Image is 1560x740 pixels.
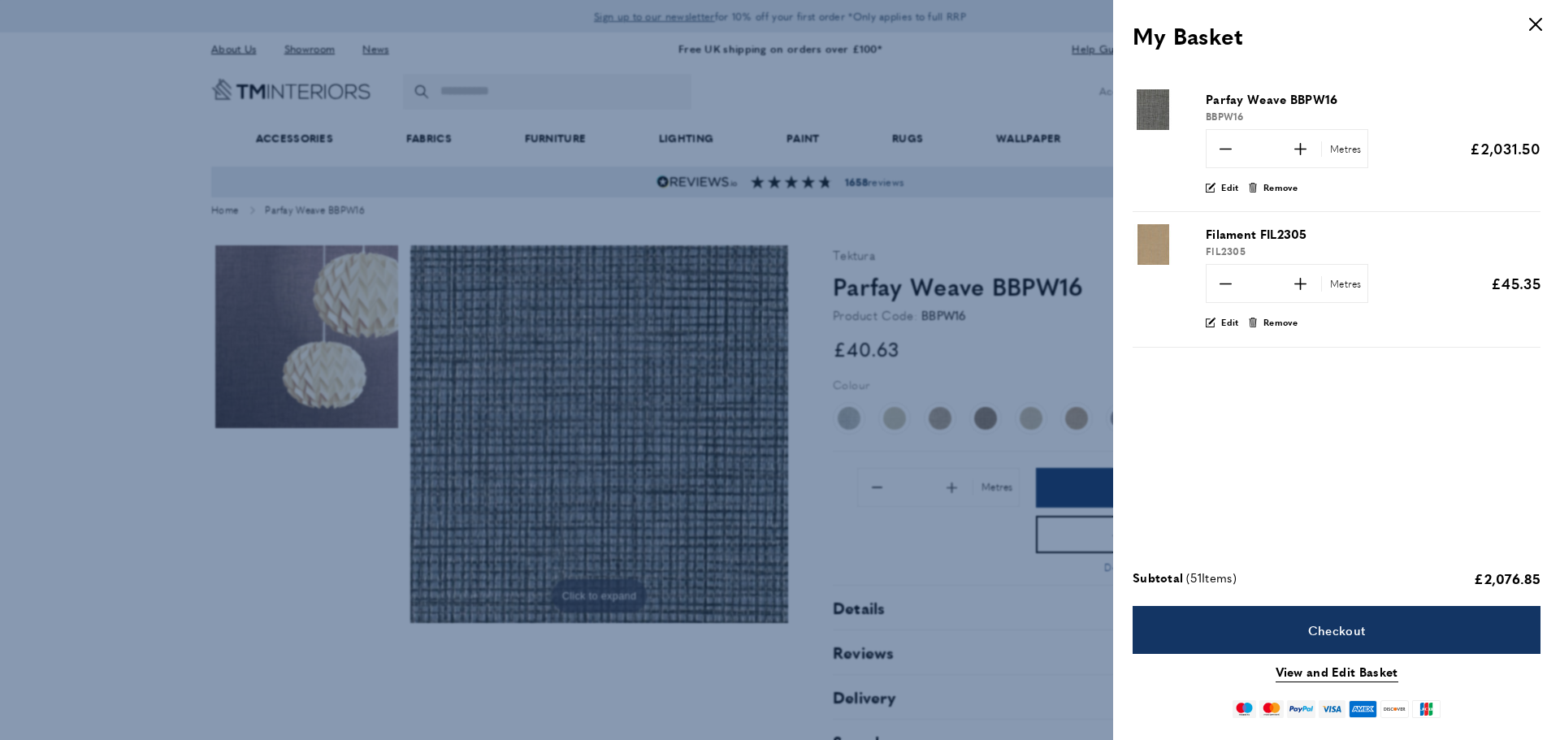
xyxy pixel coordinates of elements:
[1349,700,1377,718] img: american-express
[1133,19,1540,51] h3: My Basket
[1233,700,1256,718] img: maestro
[1190,569,1202,586] span: 51
[1248,315,1298,330] button: Remove product "Filament FIL2305" from cart
[1412,700,1441,718] img: jcb
[1206,180,1239,195] a: Edit product "Parfay Weave BBPW16"
[1133,89,1194,135] a: Product "Parfay Weave BBPW16"
[1221,180,1238,195] span: Edit
[1263,180,1298,195] span: Remove
[1133,568,1183,589] span: Subtotal
[1248,180,1298,195] button: Remove product "Parfay Weave BBPW16" from cart
[1263,315,1298,330] span: Remove
[1330,277,1362,291] span: Metres
[1287,700,1315,718] img: paypal
[1259,700,1283,718] img: mastercard
[1206,244,1246,258] span: FIL2305
[1133,606,1540,654] a: Checkout
[1206,109,1244,123] span: BBPW16
[1319,700,1345,718] img: visa
[1276,662,1398,682] a: View and Edit Basket
[1519,8,1552,41] button: Close panel
[1491,273,1540,293] span: £45.35
[1470,138,1540,158] span: £2,031.50
[1221,315,1238,330] span: Edit
[1380,700,1409,718] img: discover
[1206,224,1307,244] span: Filament FIL2305
[1133,224,1194,270] a: Product "Filament FIL2305"
[1186,568,1237,589] span: ( Items)
[1474,569,1540,588] span: £2,076.85
[1206,89,1338,109] span: Parfay Weave BBPW16
[1330,142,1362,156] span: Metres
[1206,315,1239,330] a: Edit product "Filament FIL2305"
